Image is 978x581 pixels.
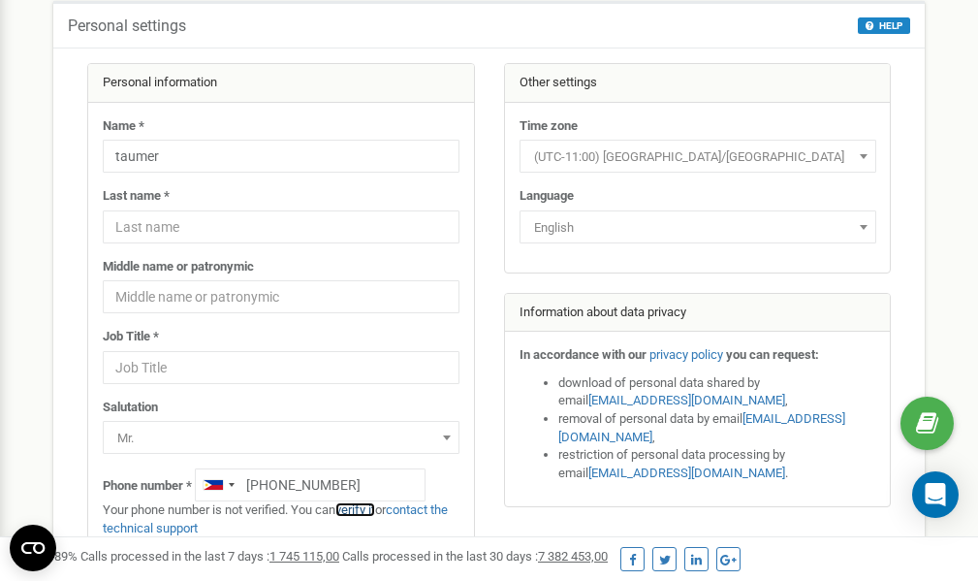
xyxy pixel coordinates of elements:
[558,411,845,444] a: [EMAIL_ADDRESS][DOMAIN_NAME]
[588,466,785,480] a: [EMAIL_ADDRESS][DOMAIN_NAME]
[558,374,876,410] li: download of personal data shared by email ,
[110,425,453,452] span: Mr.
[520,347,647,362] strong: In accordance with our
[103,258,254,276] label: Middle name or patronymic
[858,17,910,34] button: HELP
[588,393,785,407] a: [EMAIL_ADDRESS][DOMAIN_NAME]
[335,502,375,517] a: verify it
[103,280,459,313] input: Middle name or patronymic
[103,501,459,537] p: Your phone number is not verified. You can or
[68,17,186,35] h5: Personal settings
[103,502,448,535] a: contact the technical support
[505,294,891,333] div: Information about data privacy
[520,187,574,206] label: Language
[558,446,876,482] li: restriction of personal data processing by email .
[103,399,158,417] label: Salutation
[649,347,723,362] a: privacy policy
[558,410,876,446] li: removal of personal data by email ,
[103,477,192,496] label: Phone number *
[538,549,608,564] u: 7 382 453,00
[269,549,339,564] u: 1 745 115,00
[196,469,240,500] div: Telephone country code
[912,471,959,518] div: Open Intercom Messenger
[103,187,170,206] label: Last name *
[195,468,426,501] input: +1-800-555-55-55
[103,421,459,454] span: Mr.
[342,549,608,564] span: Calls processed in the last 30 days :
[526,144,869,171] span: (UTC-11:00) Pacific/Midway
[103,328,159,346] label: Job Title *
[80,549,339,564] span: Calls processed in the last 7 days :
[103,117,144,136] label: Name *
[103,351,459,384] input: Job Title
[88,64,474,103] div: Personal information
[505,64,891,103] div: Other settings
[103,210,459,243] input: Last name
[726,347,819,362] strong: you can request:
[10,525,56,571] button: Open CMP widget
[526,214,869,242] span: English
[520,210,876,243] span: English
[520,117,578,136] label: Time zone
[520,140,876,173] span: (UTC-11:00) Pacific/Midway
[103,140,459,173] input: Name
